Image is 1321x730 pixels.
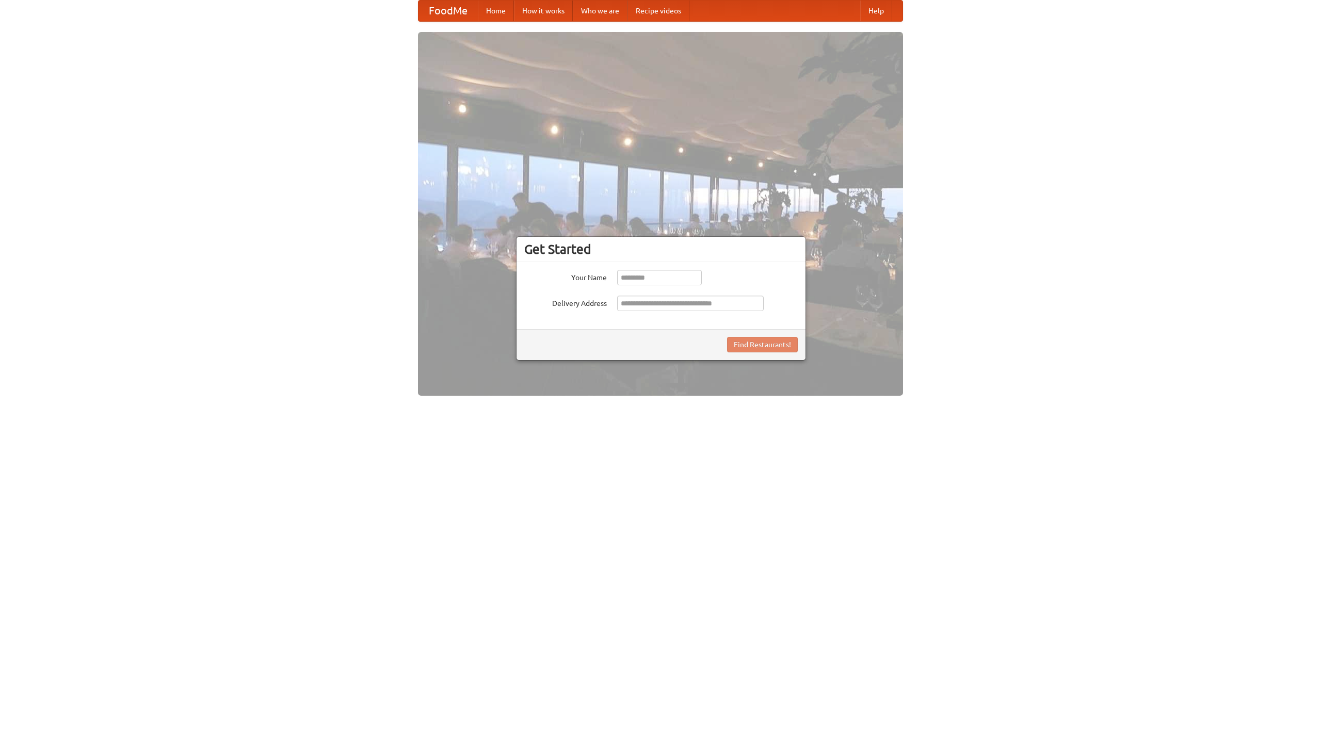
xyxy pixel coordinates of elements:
a: Recipe videos [627,1,689,21]
a: Help [860,1,892,21]
h3: Get Started [524,241,798,257]
label: Delivery Address [524,296,607,309]
a: Who we are [573,1,627,21]
button: Find Restaurants! [727,337,798,352]
a: FoodMe [418,1,478,21]
a: Home [478,1,514,21]
a: How it works [514,1,573,21]
label: Your Name [524,270,607,283]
